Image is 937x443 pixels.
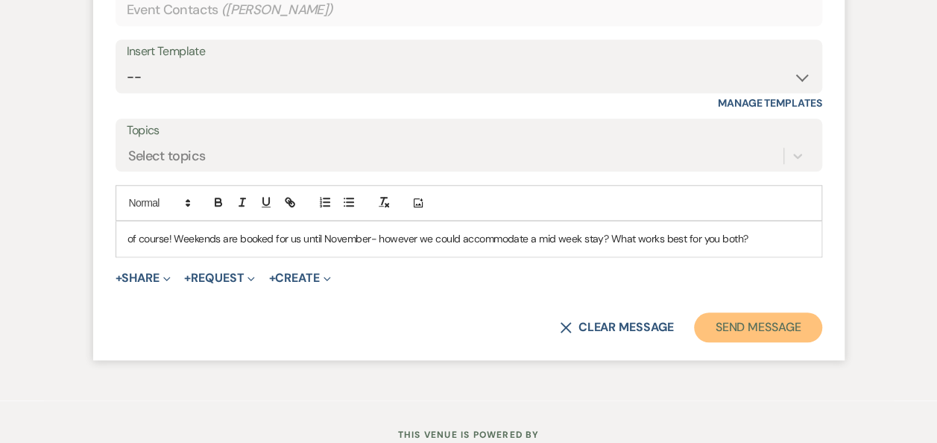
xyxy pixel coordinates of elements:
[116,272,122,284] span: +
[127,230,810,247] p: of course! Weekends are booked for us until November- however we could accommodate a mid week sta...
[694,312,821,342] button: Send Message
[718,96,822,110] a: Manage Templates
[268,272,275,284] span: +
[127,41,811,63] div: Insert Template
[184,272,255,284] button: Request
[128,146,206,166] div: Select topics
[127,120,811,142] label: Topics
[116,272,171,284] button: Share
[268,272,330,284] button: Create
[184,272,191,284] span: +
[560,321,673,333] button: Clear message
